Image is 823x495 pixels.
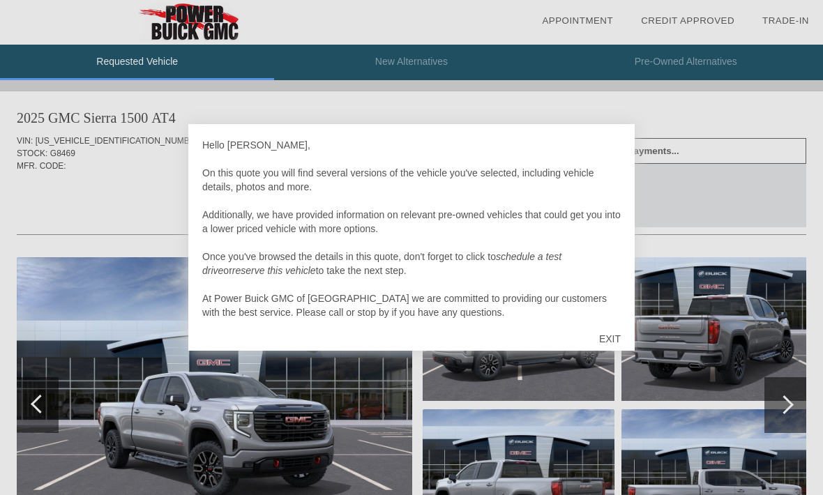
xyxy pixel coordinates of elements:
[542,15,613,26] a: Appointment
[762,15,809,26] a: Trade-In
[585,318,635,360] div: EXIT
[232,265,316,276] em: reserve this vehicle
[641,15,734,26] a: Credit Approved
[202,138,621,319] div: Hello [PERSON_NAME], On this quote you will find several versions of the vehicle you've selected,...
[202,251,561,276] em: schedule a test drive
